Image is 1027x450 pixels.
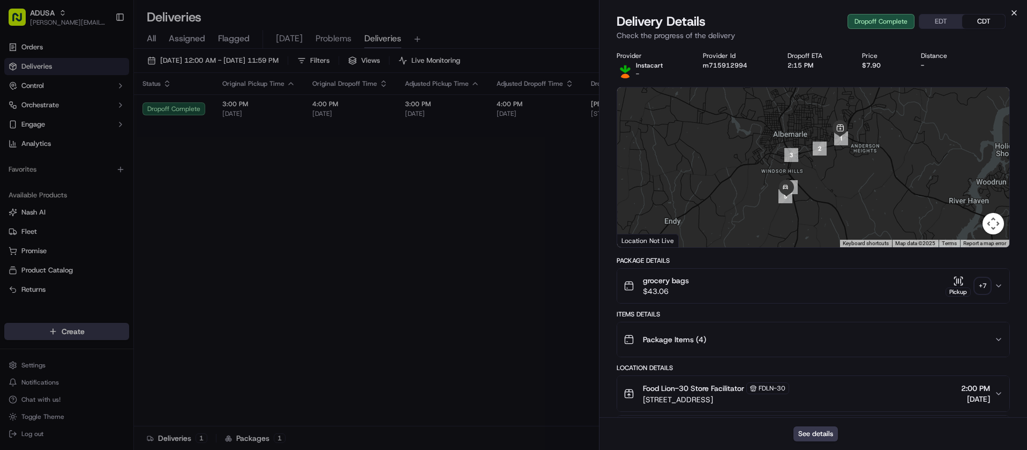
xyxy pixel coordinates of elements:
div: Start new chat [36,102,176,113]
a: Powered byPylon [76,181,130,190]
button: Package Items (4) [617,322,1009,357]
button: See details [793,426,838,441]
div: Items Details [617,310,1010,319]
div: Distance [921,51,970,60]
div: Dropoff ETA [788,51,845,60]
a: Open this area in Google Maps (opens a new window) [620,233,655,247]
button: Start new chat [182,106,195,119]
div: Pickup [946,287,971,297]
button: Keyboard shortcuts [843,240,889,247]
span: [DATE] [961,394,990,404]
p: Check the progress of the delivery [617,30,1010,41]
p: Welcome 👋 [11,43,195,60]
div: Package Details [617,256,1010,265]
div: 1 [834,131,848,145]
div: We're available if you need us! [36,113,136,122]
span: - [636,70,639,78]
div: 2:15 PM [788,61,845,70]
input: Got a question? Start typing here... [28,69,193,80]
button: grocery bags$43.06Pickup+7 [617,269,1009,303]
span: Delivery Details [617,13,706,30]
a: Terms (opens in new tab) [942,240,957,246]
button: Map camera controls [983,213,1004,234]
div: - [921,61,970,70]
a: 💻API Documentation [86,151,176,171]
span: Knowledge Base [21,156,82,166]
div: 💻 [91,157,99,165]
span: [STREET_ADDRESS] [643,394,789,405]
div: $7.90 [862,61,904,70]
span: API Documentation [101,156,172,166]
div: + 7 [975,278,990,293]
button: Pickup+7 [946,276,990,297]
button: m715912994 [703,61,747,70]
span: Package Items ( 4 ) [643,334,706,345]
span: Food Lion-30 Store Facilitator [643,383,744,394]
a: Report a map error [963,240,1006,246]
img: Nash [11,11,32,32]
div: Price [862,51,904,60]
div: Provider Id [703,51,770,60]
img: 1736555255976-a54dd68f-1ca7-489b-9aae-adbdc363a1c4 [11,102,30,122]
div: Location Not Live [617,234,679,247]
span: FDLN-30 [759,384,785,393]
button: CDT [962,14,1005,28]
span: 2:00 PM [961,383,990,394]
div: 📗 [11,157,19,165]
span: Pylon [107,182,130,190]
div: 3 [784,148,798,162]
div: Provider [617,51,686,60]
span: grocery bags [643,275,689,286]
span: Map data ©2025 [895,240,935,246]
div: 2 [813,142,827,156]
a: 📗Knowledge Base [6,151,86,171]
img: Google [620,233,655,247]
span: $43.06 [643,286,689,297]
button: EDT [919,14,962,28]
img: profile_instacart_ahold_partner.png [617,61,634,78]
div: Location Details [617,364,1010,372]
button: Food Lion-30 Store FacilitatorFDLN-30[STREET_ADDRESS]2:00 PM[DATE] [617,376,1009,411]
button: Pickup [946,276,971,297]
p: Instacart [636,61,663,70]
